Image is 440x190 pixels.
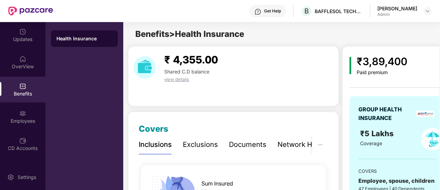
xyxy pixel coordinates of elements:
[7,174,14,181] img: svg+xml;base64,PHN2ZyBpZD0iU2V0dGluZy0yMHgyMCIgeG1sbnM9Imh0dHA6Ly93d3cudzMub3JnLzIwMDAvc3ZnIiB3aW...
[56,35,112,42] div: Health Insurance
[357,53,407,70] div: ₹3,89,400
[19,83,26,90] img: svg+xml;base64,PHN2ZyBpZD0iQmVuZWZpdHMiIHhtbG5zPSJodHRwOi8vd3d3LnczLm9yZy8yMDAwL3N2ZyIgd2lkdGg9Ij...
[377,5,417,12] div: [PERSON_NAME]
[254,8,261,15] img: svg+xml;base64,PHN2ZyBpZD0iSGVscC0zMngzMiIgeG1sbnM9Imh0dHA6Ly93d3cudzMub3JnLzIwMDAvc3ZnIiB3aWR0aD...
[304,7,309,15] span: B
[229,139,266,150] div: Documents
[358,105,414,122] div: GROUP HEALTH INSURANCE
[277,139,338,150] div: Network Hospitals
[19,137,26,144] img: svg+xml;base64,PHN2ZyBpZD0iQ0RfQWNjb3VudHMiIGRhdGEtbmFtZT0iQ0QgQWNjb3VudHMiIHhtbG5zPSJodHRwOi8vd3...
[349,57,351,74] img: icon
[164,69,209,74] span: Shared C.D balance
[134,56,156,79] img: download
[139,124,168,134] span: Covers
[183,139,218,150] div: Exclusions
[417,111,434,117] img: insurerLogo
[139,139,172,150] div: Inclusions
[312,135,328,154] button: ellipsis
[264,8,281,14] div: Get Help
[8,7,53,16] img: New Pazcare Logo
[360,129,396,138] span: ₹5 Lakhs
[360,140,382,146] span: Coverage
[19,56,26,62] img: svg+xml;base64,PHN2ZyBpZD0iSG9tZSIgeG1sbnM9Imh0dHA6Ly93d3cudzMub3JnLzIwMDAvc3ZnIiB3aWR0aD0iMjAiIG...
[164,77,189,82] span: view details
[19,28,26,35] img: svg+xml;base64,PHN2ZyBpZD0iVXBkYXRlZCIgeG1sbnM9Imh0dHA6Ly93d3cudzMub3JnLzIwMDAvc3ZnIiB3aWR0aD0iMj...
[19,110,26,117] img: svg+xml;base64,PHN2ZyBpZD0iRW1wbG95ZWVzIiB4bWxucz0iaHR0cDovL3d3dy53My5vcmcvMjAwMC9zdmciIHdpZHRoPS...
[357,70,407,76] div: Paid premium
[318,142,323,147] span: ellipsis
[201,179,233,188] span: Sum Insured
[135,29,244,39] span: Benefits > Health Insurance
[15,174,38,181] div: Settings
[358,177,436,185] div: Employee, spouse, children
[315,8,363,14] div: BAFFLESOL TECHNOLOGIES PRIVATE LIMITED
[164,53,218,66] span: ₹ 4,355.00
[358,168,436,174] div: COVERS
[425,8,430,14] img: svg+xml;base64,PHN2ZyBpZD0iRHJvcGRvd24tMzJ4MzIiIHhtbG5zPSJodHRwOi8vd3d3LnczLm9yZy8yMDAwL3N2ZyIgd2...
[377,12,417,17] div: Admin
